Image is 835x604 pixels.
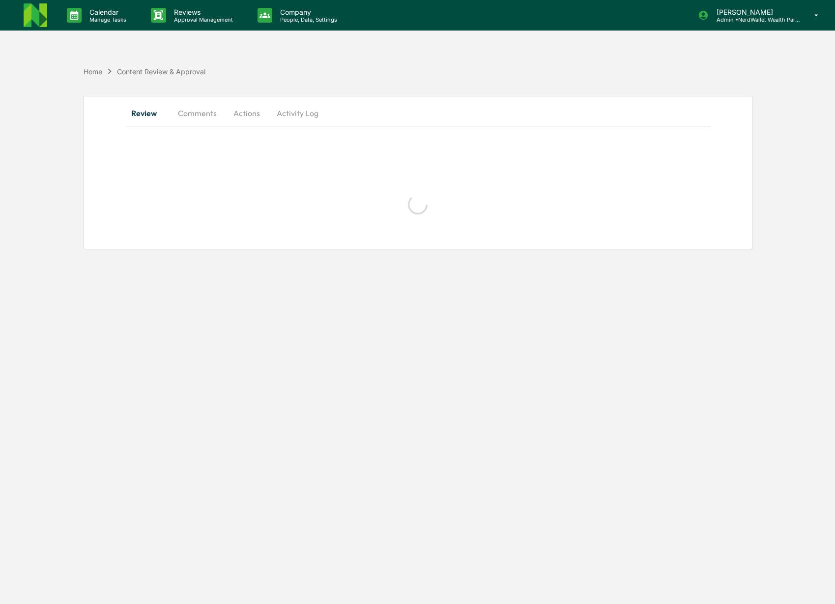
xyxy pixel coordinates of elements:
[126,101,170,125] button: Review
[82,8,131,16] p: Calendar
[709,16,800,23] p: Admin • NerdWallet Wealth Partners
[709,8,800,16] p: [PERSON_NAME]
[82,16,131,23] p: Manage Tasks
[117,67,205,76] div: Content Review & Approval
[170,101,225,125] button: Comments
[269,101,326,125] button: Activity Log
[166,8,238,16] p: Reviews
[272,8,342,16] p: Company
[84,67,102,76] div: Home
[166,16,238,23] p: Approval Management
[24,3,47,27] img: logo
[126,101,710,125] div: secondary tabs example
[225,101,269,125] button: Actions
[272,16,342,23] p: People, Data, Settings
